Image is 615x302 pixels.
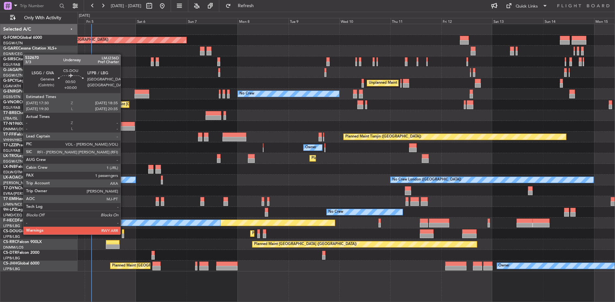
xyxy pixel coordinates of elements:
[3,79,38,83] a: G-SPCYLegacy 650
[3,122,42,126] a: T7-N1960Legacy 650
[3,234,20,239] a: LFPB/LBG
[3,186,46,190] a: T7-DYNChallenger 604
[3,240,17,244] span: CS-RRC
[3,186,18,190] span: T7-DYN
[3,176,18,180] span: LX-AOA
[3,251,17,255] span: CS-DTR
[3,266,20,271] a: LFPB/LBG
[392,175,461,185] div: No Crew London ([GEOGRAPHIC_DATA])
[101,100,204,109] div: Planned Maint [GEOGRAPHIC_DATA] ([GEOGRAPHIC_DATA])
[3,202,22,207] a: LFMN/NCE
[3,197,43,201] a: T7-EMIHawker 900XP
[369,78,474,88] div: Unplanned Maint [GEOGRAPHIC_DATA] ([PERSON_NAME] Intl)
[85,18,136,24] div: Fri 5
[20,1,57,11] input: Trip Number
[3,127,23,132] a: DNMM/LOS
[3,165,16,169] span: LX-INB
[339,18,390,24] div: Wed 10
[3,256,20,261] a: LFPB/LBG
[3,57,16,61] span: G-SIRS
[3,262,17,266] span: CS-JHH
[3,176,50,180] a: LX-AOACitation Mustang
[3,73,23,78] a: EGGW/LTN
[3,116,18,121] a: LTBA/ISL
[3,245,23,250] a: DNMM/LOS
[3,133,15,137] span: T7-FFI
[3,219,36,223] a: F-HECDFalcon 7X
[112,261,215,271] div: Planned Maint [GEOGRAPHIC_DATA] ([GEOGRAPHIC_DATA])
[3,219,18,223] span: F-HECD
[3,100,47,104] a: G-VNORChallenger 650
[3,133,33,137] a: T7-FFIFalcon 7X
[3,68,18,72] span: G-JAGA
[3,154,17,158] span: LX-TRO
[311,153,354,163] div: Planned Maint Dusseldorf
[3,47,57,50] a: G-GARECessna Citation XLS+
[3,159,23,164] a: EGGW/LTN
[3,111,45,115] a: T7-BREChallenger 604
[499,261,510,271] div: Owner
[3,143,17,147] span: T7-LZZI
[3,62,20,67] a: EGLF/FAB
[3,68,41,72] a: G-JAGAPhenom 300
[492,18,543,24] div: Sat 13
[252,229,355,238] div: Planned Maint [GEOGRAPHIC_DATA] ([GEOGRAPHIC_DATA])
[3,36,20,40] span: G-FOMO
[543,18,594,24] div: Sun 14
[3,137,22,142] a: VHHH/HKG
[239,89,254,99] div: No Crew
[328,207,343,217] div: No Crew
[391,18,441,24] div: Thu 11
[3,36,42,40] a: G-FOMOGlobal 6000
[3,41,23,46] a: EGGW/LTN
[3,262,39,266] a: CS-JHHGlobal 6000
[3,180,42,185] a: [PERSON_NAME]/QSA
[79,13,90,19] div: [DATE]
[516,3,538,10] div: Quick Links
[3,208,37,212] a: 9H-LPZLegacy 500
[3,251,39,255] a: CS-DTRFalcon 2000
[3,90,19,93] span: G-ENRG
[232,4,260,8] span: Refresh
[3,208,16,212] span: 9H-LPZ
[111,3,141,9] span: [DATE] - [DATE]
[222,1,262,11] button: Refresh
[3,213,22,218] a: LFMD/CEQ
[3,223,20,228] a: LFPB/LBG
[3,154,38,158] a: LX-TROLegacy 650
[3,148,20,153] a: EGLF/FAB
[3,229,41,233] a: CS-DOUGlobal 6500
[3,47,18,50] span: G-GARE
[3,165,55,169] a: LX-INBFalcon 900EX EASy II
[3,197,16,201] span: T7-EMI
[3,240,42,244] a: CS-RRCFalcon 900LX
[3,94,21,99] a: EGSS/STN
[3,57,41,61] a: G-SIRSCitation Excel
[345,132,421,142] div: Planned Maint Tianjin ([GEOGRAPHIC_DATA])
[187,18,237,24] div: Sun 7
[3,105,20,110] a: EGLF/FAB
[305,143,316,152] div: Owner
[3,143,38,147] a: T7-LZZIPraetor 600
[3,84,21,89] a: LGAV/ATH
[136,18,187,24] div: Sat 6
[3,90,40,93] a: G-ENRGPraetor 600
[17,16,69,20] span: Only With Activity
[238,18,289,24] div: Mon 8
[441,18,492,24] div: Fri 12
[503,1,551,11] button: Quick Links
[254,239,357,249] div: Planned Maint [GEOGRAPHIC_DATA] ([GEOGRAPHIC_DATA])
[7,13,71,23] button: Only With Activity
[3,191,44,196] a: EVRA/[PERSON_NAME]
[3,111,17,115] span: T7-BRE
[289,18,339,24] div: Tue 9
[3,79,17,83] span: G-SPCY
[3,100,19,104] span: G-VNOR
[3,229,19,233] span: CS-DOU
[3,51,23,56] a: EGNR/CEG
[3,170,22,175] a: EDLW/DTM
[3,122,21,126] span: T7-N1960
